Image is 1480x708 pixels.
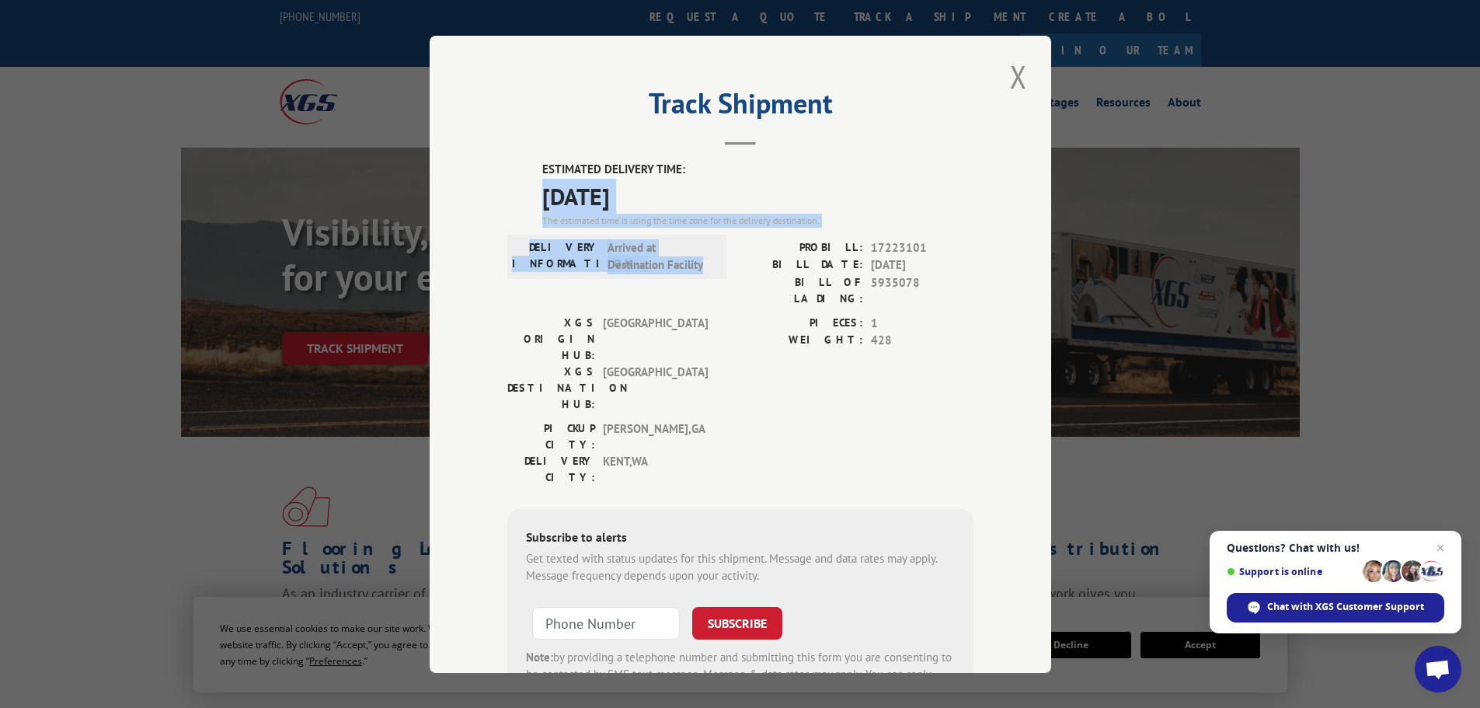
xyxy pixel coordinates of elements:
h2: Track Shipment [507,92,973,122]
span: [GEOGRAPHIC_DATA] [603,314,708,363]
button: Close modal [1005,55,1032,98]
span: [DATE] [871,256,973,274]
span: [DATE] [542,178,973,213]
label: XGS ORIGIN HUB: [507,314,595,363]
strong: Note: [526,649,553,664]
label: PROBILL: [740,239,863,256]
span: Arrived at Destination Facility [608,239,712,274]
span: 1 [871,314,973,332]
span: Chat with XGS Customer Support [1227,593,1444,623]
span: [PERSON_NAME] , GA [603,420,708,452]
span: [GEOGRAPHIC_DATA] [603,363,708,412]
span: 428 [871,332,973,350]
label: ESTIMATED DELIVERY TIME: [542,161,973,179]
div: Subscribe to alerts [526,527,955,549]
span: Chat with XGS Customer Support [1267,600,1424,614]
span: 5935078 [871,274,973,306]
span: 17223101 [871,239,973,256]
label: PIECES: [740,314,863,332]
label: DELIVERY INFORMATION: [512,239,600,274]
label: BILL OF LADING: [740,274,863,306]
input: Phone Number [532,606,680,639]
label: PICKUP CITY: [507,420,595,452]
label: BILL DATE: [740,256,863,274]
button: SUBSCRIBE [692,606,782,639]
label: WEIGHT: [740,332,863,350]
div: The estimated time is using the time zone for the delivery destination. [542,213,973,227]
div: by providing a telephone number and submitting this form you are consenting to be contacted by SM... [526,648,955,701]
a: Open chat [1415,646,1461,692]
span: Support is online [1227,566,1357,577]
span: KENT , WA [603,452,708,485]
label: XGS DESTINATION HUB: [507,363,595,412]
span: Questions? Chat with us! [1227,542,1444,554]
div: Get texted with status updates for this shipment. Message and data rates may apply. Message frequ... [526,549,955,584]
label: DELIVERY CITY: [507,452,595,485]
